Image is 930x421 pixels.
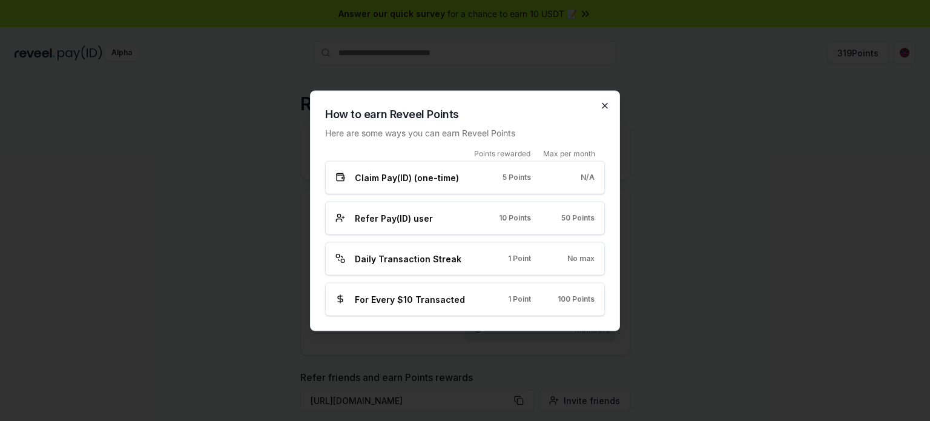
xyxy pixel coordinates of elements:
[503,173,531,182] span: 5 Points
[355,171,459,184] span: Claim Pay(ID) (one-time)
[325,105,605,122] h2: How to earn Reveel Points
[474,148,530,158] span: Points rewarded
[325,126,605,139] p: Here are some ways you can earn Reveel Points
[508,294,531,304] span: 1 Point
[558,294,595,304] span: 100 Points
[508,254,531,264] span: 1 Point
[581,173,595,182] span: N/A
[499,213,531,223] span: 10 Points
[355,293,465,305] span: For Every $10 Transacted
[355,211,433,224] span: Refer Pay(ID) user
[355,252,461,265] span: Daily Transaction Streak
[543,148,595,158] span: Max per month
[567,254,595,264] span: No max
[561,213,595,223] span: 50 Points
